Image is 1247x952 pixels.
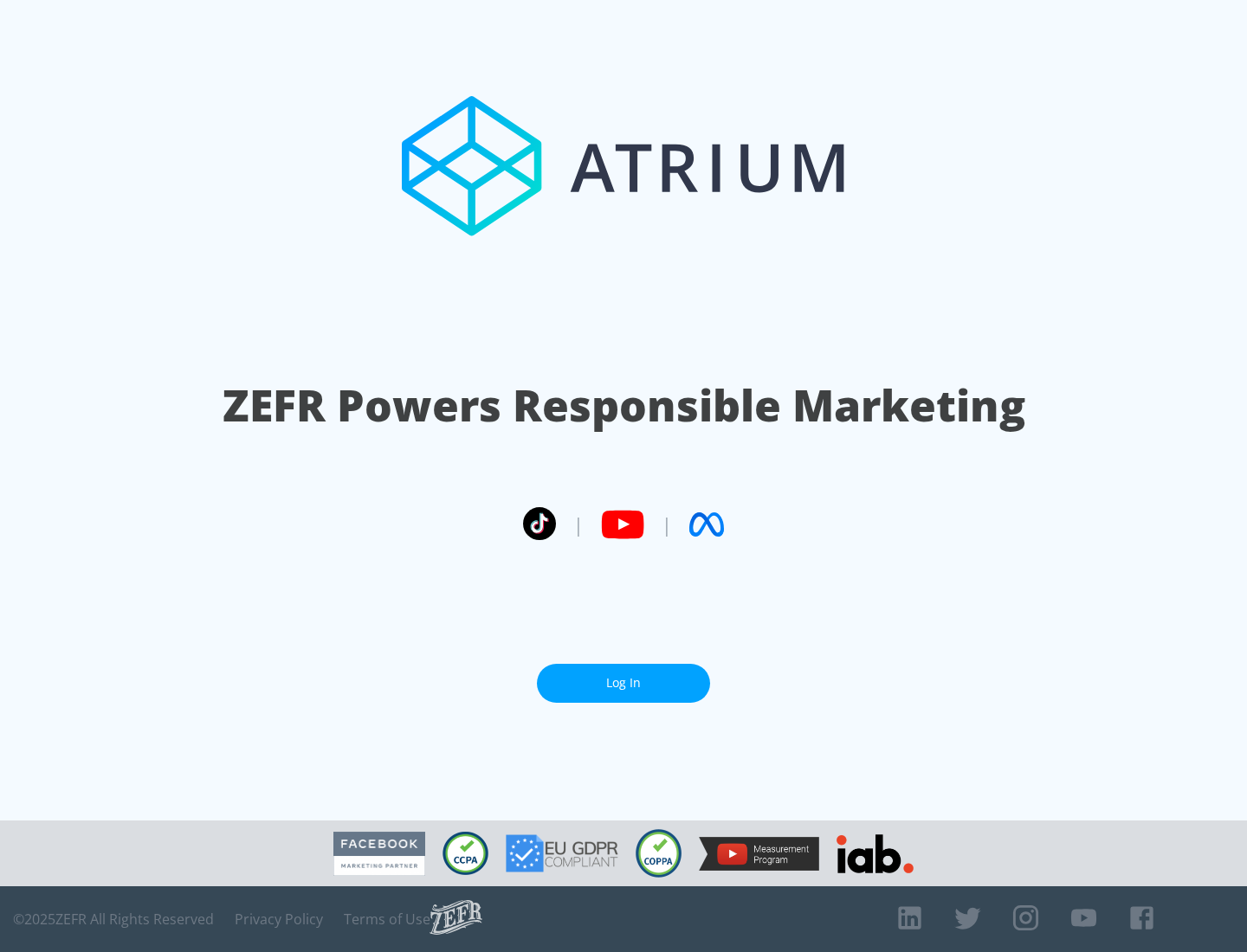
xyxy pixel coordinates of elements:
span: © 2025 ZEFR All Rights Reserved [13,910,214,928]
span: | [662,511,672,537]
img: CCPA Compliant [443,832,488,875]
img: COPPA Compliant [636,829,682,878]
h1: ZEFR Powers Responsible Marketing [223,376,1025,435]
span: | [573,511,584,537]
img: GDPR Compliant [506,834,618,872]
a: Terms of Use [344,910,430,928]
a: Privacy Policy [235,910,323,928]
a: Log In [537,664,710,703]
img: IAB [837,834,914,873]
img: Facebook Marketing Partner [333,832,425,876]
img: YouTube Measurement Program [699,837,819,871]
